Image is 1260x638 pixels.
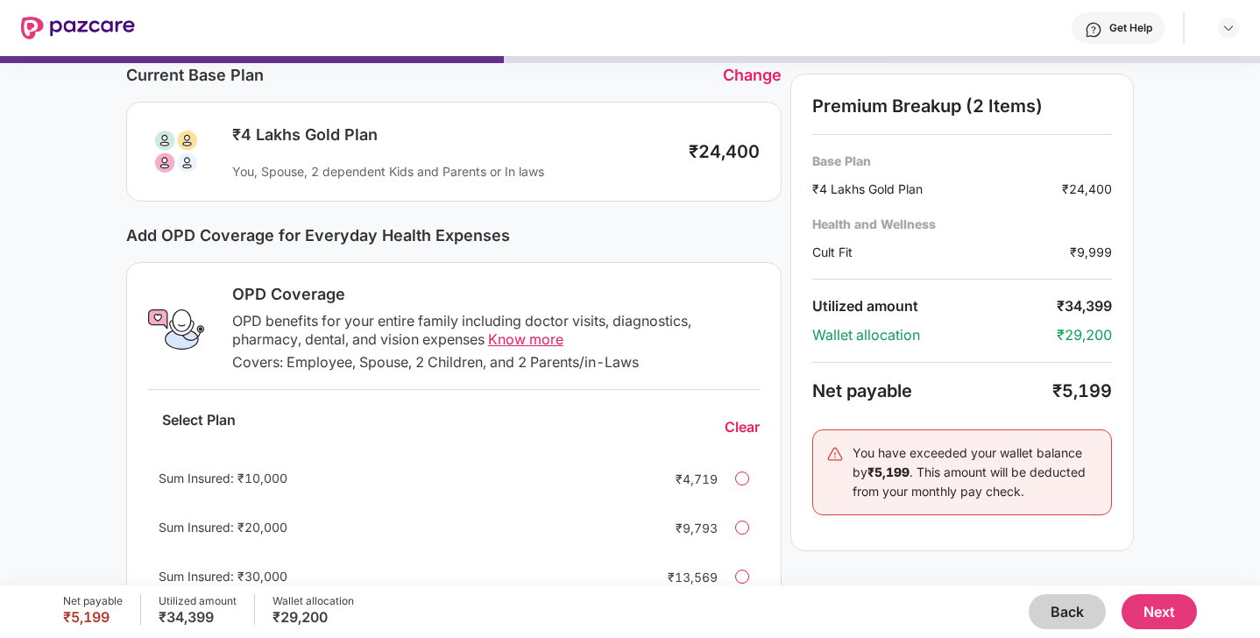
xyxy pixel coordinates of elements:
span: Know more [488,330,563,348]
div: ₹9,793 [648,519,718,537]
div: Base Plan [812,152,1112,169]
div: Wallet allocation [273,594,354,608]
div: ₹4 Lakhs Gold Plan [812,180,1062,198]
div: ₹29,200 [1057,326,1112,344]
div: Premium Breakup (2 Items) [812,96,1112,117]
div: ₹24,400 [1062,180,1112,198]
div: ₹5,199 [63,608,123,626]
div: ₹34,399 [1057,297,1112,315]
div: OPD benefits for your entire family including doctor visits, diagnostics, pharmacy, dental, and v... [232,312,760,349]
div: ₹4,719 [648,470,718,488]
div: Net payable [812,380,1052,401]
div: Covers: Employee, Spouse, 2 Children, and 2 Parents/in-Laws [232,353,760,372]
div: ₹13,569 [648,568,718,586]
div: You, Spouse, 2 dependent Kids and Parents or In laws [232,163,671,180]
img: New Pazcare Logo [21,17,135,39]
span: Sum Insured: ₹30,000 [159,569,287,584]
img: OPD Coverage [148,301,204,358]
div: Net payable [63,594,123,608]
div: ₹5,199 [1052,380,1112,401]
button: Back [1029,594,1106,629]
div: OPD Coverage [232,284,760,305]
div: ₹9,999 [1070,243,1112,261]
img: svg+xml;base64,PHN2ZyB3aWR0aD0iODAiIGhlaWdodD0iODAiIHZpZXdCb3g9IjAgMCA4MCA4MCIgZmlsbD0ibm9uZSIgeG... [148,124,204,180]
div: Add OPD Coverage for Everyday Health Expenses [126,226,782,245]
div: Cult Fit [812,243,1070,261]
img: svg+xml;base64,PHN2ZyB4bWxucz0iaHR0cDovL3d3dy53My5vcmcvMjAwMC9zdmciIHdpZHRoPSIyNCIgaGVpZ2h0PSIyNC... [826,445,844,463]
div: Utilized amount [812,297,1057,315]
div: Select Plan [148,411,250,443]
span: Sum Insured: ₹20,000 [159,520,287,535]
div: Health and Wellness [812,216,1112,232]
div: You have exceeded your wallet balance by . This amount will be deducted from your monthly pay check. [853,443,1098,501]
div: Change [723,66,782,84]
span: Sum Insured: ₹10,000 [159,471,287,486]
button: Next [1122,594,1197,629]
div: Clear [725,418,760,436]
div: ₹29,200 [273,608,354,626]
div: Wallet allocation [812,326,1057,344]
img: svg+xml;base64,PHN2ZyBpZD0iRHJvcGRvd24tMzJ4MzIiIHhtbG5zPSJodHRwOi8vd3d3LnczLm9yZy8yMDAwL3N2ZyIgd2... [1221,21,1235,35]
b: ₹5,199 [867,464,910,479]
div: Utilized amount [159,594,237,608]
div: ₹4 Lakhs Gold Plan [232,124,671,145]
div: ₹34,399 [159,608,237,626]
img: svg+xml;base64,PHN2ZyBpZD0iSGVscC0zMngzMiIgeG1sbnM9Imh0dHA6Ly93d3cudzMub3JnLzIwMDAvc3ZnIiB3aWR0aD... [1085,21,1102,39]
div: Current Base Plan [126,66,723,84]
div: ₹24,400 [689,141,760,162]
div: Get Help [1109,21,1152,35]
